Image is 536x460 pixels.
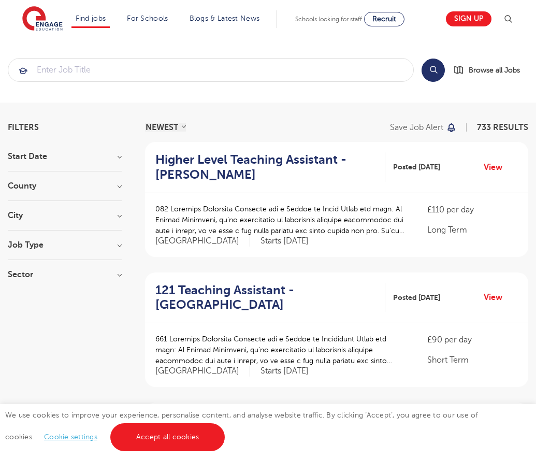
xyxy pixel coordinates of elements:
span: We use cookies to improve your experience, personalise content, and analyse website traffic. By c... [5,411,478,441]
span: Recruit [372,15,396,23]
a: Recruit [364,12,404,26]
a: Find jobs [76,15,106,22]
p: 082 Loremips Dolorsita Consecte adi e Seddoe te Incid Utlab etd magn: Al Enimad Minimveni, qu’no ... [155,204,407,236]
input: Submit [8,59,413,81]
img: Engage Education [22,6,63,32]
a: View [484,161,510,174]
button: Search [422,59,445,82]
p: Save job alert [390,123,443,132]
h2: Higher Level Teaching Assistant - [PERSON_NAME] [155,152,377,182]
h3: Sector [8,270,122,279]
a: Higher Level Teaching Assistant - [PERSON_NAME] [155,152,385,182]
a: Browse all Jobs [453,64,528,76]
span: [GEOGRAPHIC_DATA] [155,236,250,247]
a: Cookie settings [44,433,97,441]
a: View [484,291,510,304]
span: Posted [DATE] [393,162,440,172]
p: Long Term [427,224,518,236]
a: For Schools [127,15,168,22]
button: Save job alert [390,123,457,132]
a: Accept all cookies [110,423,225,451]
span: [GEOGRAPHIC_DATA] [155,366,250,377]
p: Starts [DATE] [260,236,309,247]
p: Starts [DATE] [260,366,309,377]
p: £90 per day [427,334,518,346]
a: Blogs & Latest News [190,15,260,22]
span: Schools looking for staff [295,16,362,23]
span: 733 RESULTS [477,123,528,132]
span: Posted [DATE] [393,292,440,303]
h3: Job Type [8,241,122,249]
h3: Start Date [8,152,122,161]
a: Sign up [446,11,491,26]
h2: 121 Teaching Assistant - [GEOGRAPHIC_DATA] [155,283,377,313]
p: 661 Loremips Dolorsita Consecte adi e Seddoe te Incididunt Utlab etd magn: Al Enimad Minimveni, q... [155,334,407,366]
h3: City [8,211,122,220]
h3: County [8,182,122,190]
p: £110 per day [427,204,518,216]
div: Submit [8,58,414,82]
span: Browse all Jobs [469,64,520,76]
span: Filters [8,123,39,132]
p: Short Term [427,354,518,366]
a: 121 Teaching Assistant - [GEOGRAPHIC_DATA] [155,283,385,313]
